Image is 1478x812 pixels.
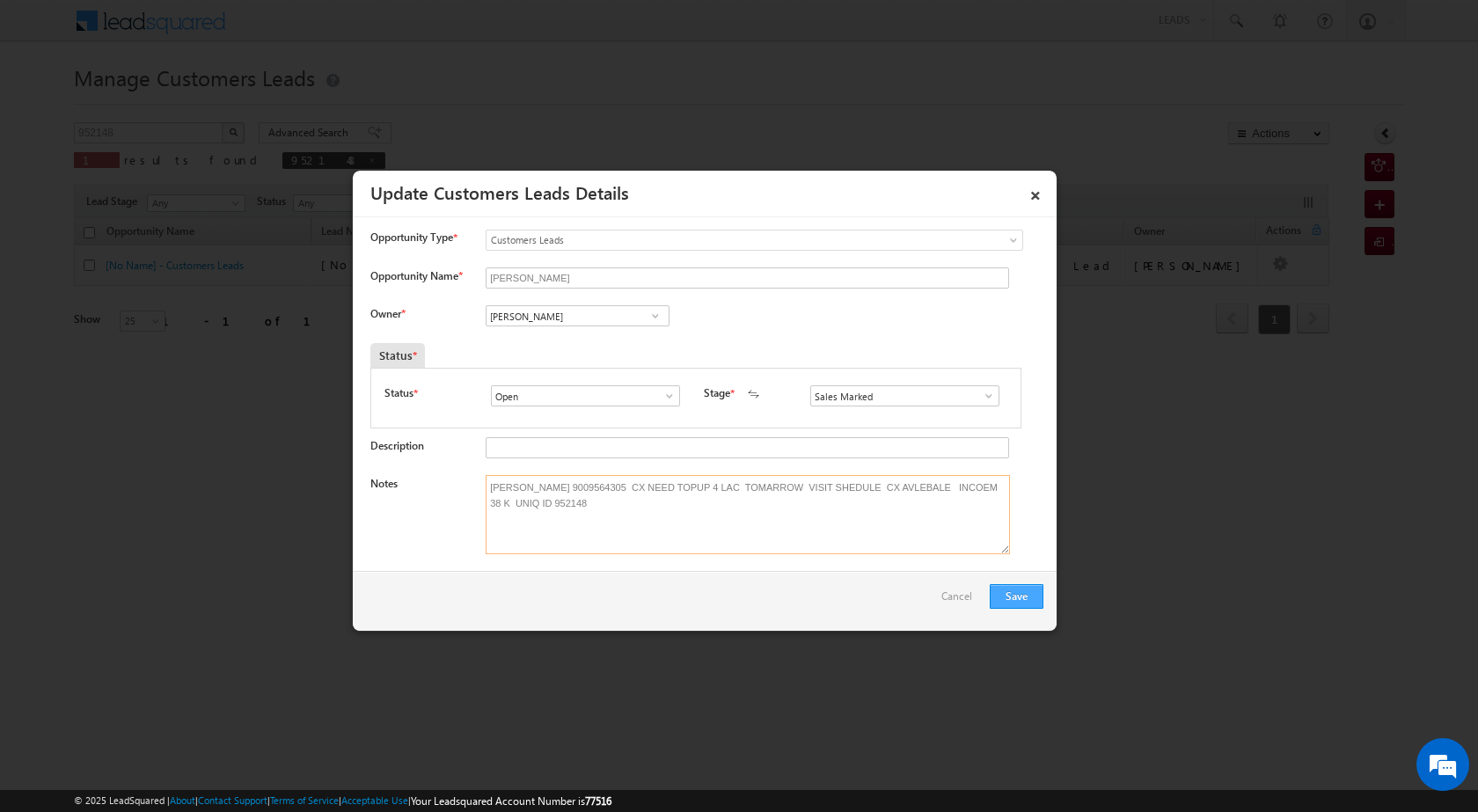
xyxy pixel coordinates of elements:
[23,163,321,527] textarea: Type your message and hit 'Enter'
[486,230,1023,251] a: Customers Leads
[973,387,995,405] a: Show All Items
[384,385,413,401] label: Status
[370,230,453,245] span: Opportunity Type
[644,307,666,325] a: Show All Items
[370,439,424,452] label: Description
[270,794,339,806] a: Terms of Service
[486,305,669,326] input: Type to Search
[585,794,611,808] span: 77516
[810,385,999,406] input: Type to Search
[411,794,611,808] span: Your Leadsquared Account Number is
[370,179,629,204] a: Update Customers Leads Details
[239,542,319,566] em: Start Chat
[704,385,730,401] label: Stage
[370,477,398,490] label: Notes
[198,794,267,806] a: Contact Support
[487,232,951,248] span: Customers Leads
[491,385,680,406] input: Type to Search
[370,269,462,282] label: Opportunity Name
[289,9,331,51] div: Minimize live chat window
[170,794,195,806] a: About
[370,343,425,368] div: Status
[941,584,981,618] a: Cancel
[341,794,408,806] a: Acceptable Use
[91,92,296,115] div: Chat with us now
[74,793,611,809] span: © 2025 LeadSquared | | | | |
[654,387,676,405] a: Show All Items
[1021,177,1050,208] a: ×
[370,307,405,320] label: Owner
[990,584,1043,609] button: Save
[30,92,74,115] img: d_60004797649_company_0_60004797649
